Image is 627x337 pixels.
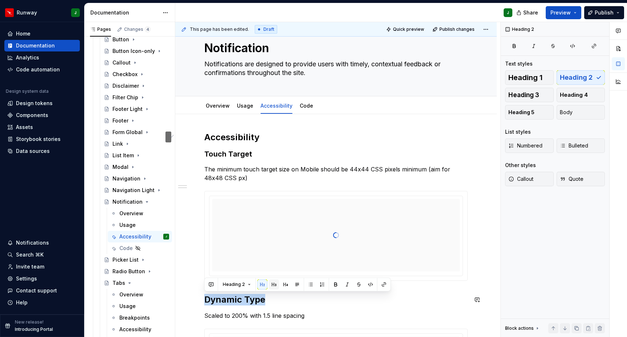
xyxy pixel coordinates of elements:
[508,109,534,116] span: Heading 5
[108,300,172,312] a: Usage
[112,187,155,194] div: Navigation Light
[4,40,80,51] a: Documentation
[4,28,80,39] a: Home
[384,24,427,34] button: Quick preview
[508,91,539,99] span: Heading 3
[119,303,136,310] div: Usage
[258,98,295,113] div: Accessibility
[16,275,37,282] div: Settings
[101,173,172,184] a: Navigation
[112,163,128,171] div: Modal
[112,117,128,124] div: Footer
[508,175,533,183] span: Callout
[505,88,554,102] button: Heading 3
[560,109,573,116] span: Body
[101,196,172,208] a: Notification
[546,6,581,19] button: Preview
[300,103,313,109] a: Code
[16,287,57,294] div: Contact support
[5,8,14,17] img: 6b187050-a3ed-48aa-8485-808e17fcee26.png
[119,233,151,240] div: Accessibility
[101,115,172,126] a: Footer
[101,92,172,103] a: Filter Chip
[6,88,49,94] div: Design system data
[557,88,605,102] button: Heading 4
[119,221,136,229] div: Usage
[145,26,151,32] span: 4
[16,54,39,61] div: Analytics
[505,60,533,67] div: Text styles
[220,279,254,290] button: Heading 2
[513,6,543,19] button: Share
[4,133,80,145] a: Storybook stories
[505,172,554,186] button: Callout
[101,184,172,196] a: Navigation Light
[119,210,143,217] div: Overview
[112,36,129,43] div: Button
[4,145,80,157] a: Data sources
[101,254,172,266] a: Picker List
[16,42,55,49] div: Documentation
[505,128,531,136] div: List styles
[430,24,478,34] button: Publish changes
[16,66,60,73] div: Code automation
[523,9,538,16] span: Share
[16,30,30,37] div: Home
[204,294,468,305] h2: Dynamic Type
[507,10,509,16] div: J
[108,312,172,324] a: Breakpoints
[112,59,131,66] div: Callout
[124,26,151,32] div: Changes
[108,219,172,231] a: Usage
[101,126,172,138] a: Form Global
[108,208,172,219] a: Overview
[112,71,138,78] div: Checkbox
[108,324,172,335] a: Accessibility
[101,266,172,277] a: Radio Button
[584,6,624,19] button: Publish
[108,231,172,242] a: AccessibilityJ
[112,105,143,113] div: Footer Light
[261,103,292,109] a: Accessibility
[101,161,172,173] a: Modal
[112,82,139,90] div: Disclaimer
[112,152,134,159] div: List Item
[101,277,172,289] a: Tabs
[15,319,44,325] p: New release!
[439,26,475,32] span: Publish changes
[74,10,77,16] div: J
[165,233,167,240] div: J
[508,142,542,149] span: Numbered
[4,97,80,109] a: Design tokens
[204,165,468,182] p: The minimum touch target size on Mobile should be 44x44 CSS pixels minimum (aim for 48x48 CSS px)
[595,9,614,16] span: Publish
[16,136,61,143] div: Storybook stories
[16,239,49,246] div: Notifications
[101,103,172,115] a: Footer Light
[119,326,151,333] div: Accessibility
[297,98,316,113] div: Code
[101,45,172,57] a: Button Icon-only
[4,285,80,296] button: Contact support
[16,263,44,270] div: Invite team
[112,94,138,101] div: Filter Chip
[505,162,536,169] div: Other styles
[263,26,274,32] span: Draft
[204,149,468,159] h3: Touch Target
[550,9,571,16] span: Preview
[203,39,466,57] textarea: Notification
[505,325,534,331] div: Block actions
[560,142,588,149] span: Bulleted
[560,91,588,99] span: Heading 4
[108,242,172,254] a: Code
[108,289,172,300] a: Overview
[4,249,80,261] button: Search ⌘K
[203,58,466,79] textarea: Notifications are designed to provide users with timely, contextual feedback or confirmations thr...
[101,34,172,45] a: Button
[101,138,172,150] a: Link
[101,68,172,80] a: Checkbox
[90,9,159,16] div: Documentation
[16,100,53,107] div: Design tokens
[4,237,80,249] button: Notifications
[206,103,230,109] a: Overview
